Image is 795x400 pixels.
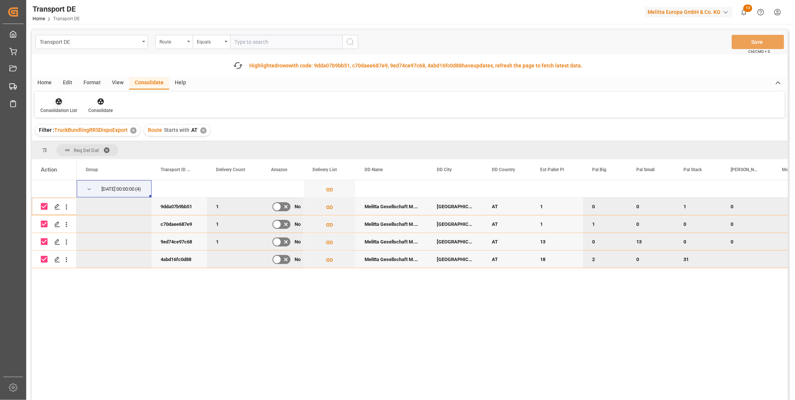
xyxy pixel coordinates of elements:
[207,233,262,250] div: 1
[249,62,582,70] div: Highlighted with code: 9dda07b9bb51, c70daee687e9, 9ed74ce97c68, 4abd16fc0d88 updates, refresh th...
[674,198,722,215] div: 1
[674,233,722,250] div: 0
[583,198,627,215] div: 0
[531,233,583,250] div: 13
[531,198,583,215] div: 1
[40,107,77,114] div: Consolidation List
[483,251,531,268] div: AT
[356,233,428,250] div: Melitta Gesellschaft M.B.H.
[295,198,301,215] span: No
[365,167,383,172] span: DD Name
[74,148,99,153] span: Req Del Dat
[39,127,54,133] span: Filter :
[197,37,222,45] div: Equals
[159,37,185,45] div: Route
[722,215,773,233] div: 0
[583,215,627,233] div: 1
[230,35,342,49] input: Type to search
[129,77,169,90] div: Consolidate
[164,127,189,133] span: Starts with
[483,198,531,215] div: AT
[645,7,732,18] div: Melitta Europa GmbH & Co. KG
[57,77,78,90] div: Edit
[32,198,77,215] div: Press SPACE to deselect this row.
[583,251,627,268] div: 2
[32,77,57,90] div: Home
[161,167,191,172] span: Transport ID Logward
[101,181,134,198] div: [DATE] 00:00:00
[748,49,770,54] span: Ctrl/CMD + S
[88,107,113,114] div: Consolidate
[106,77,129,90] div: View
[492,167,515,172] span: DD Country
[462,63,473,69] span: have
[627,233,674,250] div: 13
[722,233,773,250] div: 0
[752,4,769,21] button: Help Center
[200,127,207,134] div: ✕
[216,167,245,172] span: Delivery Count
[32,233,77,251] div: Press SPACE to deselect this row.
[428,233,483,250] div: [GEOGRAPHIC_DATA]
[36,35,148,49] button: open menu
[313,167,337,172] span: Delivery List
[32,251,77,268] div: Press SPACE to deselect this row.
[271,167,287,172] span: Amazon
[583,233,627,250] div: 0
[33,16,45,21] a: Home
[32,215,77,233] div: Press SPACE to deselect this row.
[722,198,773,215] div: 0
[428,198,483,215] div: [GEOGRAPHIC_DATA]
[731,167,757,172] span: [PERSON_NAME]
[41,166,57,173] div: Action
[540,167,564,172] span: Est Pallet Pl
[636,167,655,172] span: Pal Small
[483,233,531,250] div: AT
[207,198,262,215] div: 1
[295,216,301,233] span: No
[483,215,531,233] div: AT
[531,251,583,268] div: 18
[592,167,606,172] span: Pal Big
[135,181,141,198] span: (4)
[437,167,452,172] span: DD City
[295,233,301,251] span: No
[155,35,193,49] button: open menu
[54,127,128,133] span: TruckBundlingRRSDispoExport
[342,35,358,49] button: search button
[130,127,137,134] div: ✕
[531,215,583,233] div: 1
[428,215,483,233] div: [GEOGRAPHIC_DATA]
[732,35,784,49] button: Save
[735,4,752,21] button: show 13 new notifications
[674,215,722,233] div: 0
[40,37,140,46] div: Transport DE
[152,198,207,215] div: 9dda07b9bb51
[78,77,106,90] div: Format
[33,3,80,15] div: Transport DE
[152,215,207,233] div: c70daee687e9
[674,251,722,268] div: 31
[86,167,98,172] span: Group
[32,180,77,198] div: Press SPACE to select this row.
[193,35,230,49] button: open menu
[207,215,262,233] div: 1
[683,167,702,172] span: Pal Stack
[627,251,674,268] div: 0
[356,251,428,268] div: Melitta Gesellschaft M.B.H.
[743,4,752,12] span: 13
[152,251,207,268] div: 4abd16fc0d88
[277,63,289,69] span: rows
[295,251,301,268] span: No
[169,77,192,90] div: Help
[152,233,207,250] div: 9ed74ce97c68
[645,5,735,19] button: Melitta Europa GmbH & Co. KG
[191,127,198,133] span: AT
[627,215,674,233] div: 0
[356,198,428,215] div: Melitta Gesellschaft M.B.H.
[428,251,483,268] div: [GEOGRAPHIC_DATA]
[356,215,428,233] div: Melitta Gesellschaft M.B.H.
[627,198,674,215] div: 0
[148,127,162,133] span: Route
